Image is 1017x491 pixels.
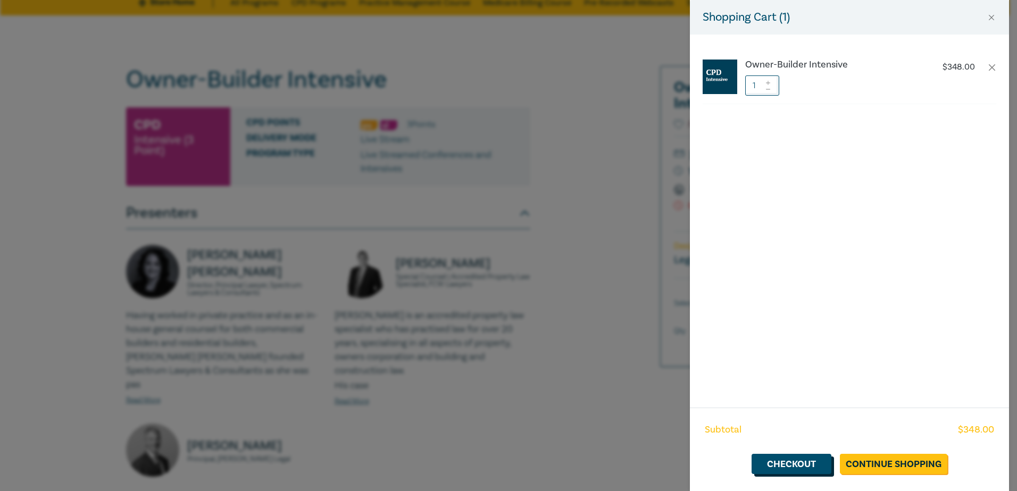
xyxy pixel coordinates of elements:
a: Owner-Builder Intensive [745,60,922,70]
span: $ 348.00 [958,423,994,437]
p: $ 348.00 [943,62,975,72]
input: 1 [745,75,779,96]
img: CPD%20Intensive.jpg [703,60,737,94]
a: Continue Shopping [840,454,947,474]
h5: Shopping Cart ( 1 ) [703,9,790,26]
a: Checkout [752,454,831,474]
span: Subtotal [705,423,741,437]
button: Close [987,13,996,22]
